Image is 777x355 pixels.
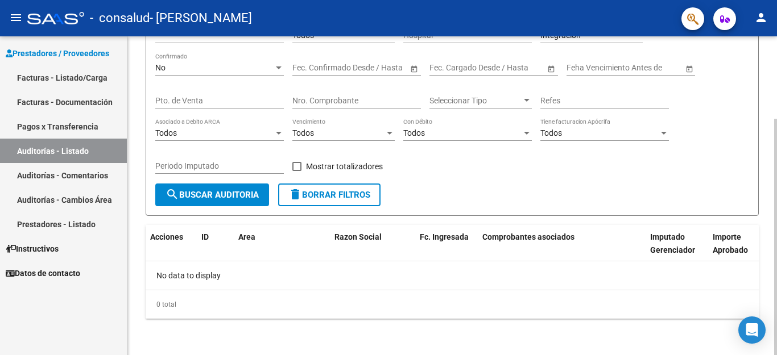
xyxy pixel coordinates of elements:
[334,232,382,241] span: Razon Social
[288,187,302,201] mat-icon: delete
[166,190,259,200] span: Buscar Auditoria
[288,190,370,200] span: Borrar Filtros
[646,225,708,275] datatable-header-cell: Imputado Gerenciador
[292,128,314,137] span: Todos
[6,267,80,279] span: Datos de contacto
[474,63,530,73] input: End date
[146,261,759,290] div: No data to display
[6,243,59,255] span: Instructivos
[650,232,695,254] span: Imputado Gerenciador
[201,232,209,241] span: ID
[738,316,766,344] div: Open Intercom Messenger
[754,11,768,24] mat-icon: person
[429,96,522,106] span: Seleccionar Tipo
[278,183,381,206] button: Borrar Filtros
[9,11,23,24] mat-icon: menu
[337,63,393,73] input: End date
[155,63,166,72] span: No
[540,31,581,40] span: Integración
[545,62,557,74] button: Open calendar
[540,128,562,137] span: Todos
[683,62,695,74] button: Open calendar
[146,290,759,319] div: 0 total
[713,232,748,254] span: Importe Aprobado
[330,225,415,275] datatable-header-cell: Razon Social
[403,128,425,137] span: Todos
[150,232,183,241] span: Acciones
[150,6,252,31] span: - [PERSON_NAME]
[90,6,150,31] span: - consalud
[155,128,177,137] span: Todos
[292,31,314,40] span: Todos
[292,63,328,73] input: Start date
[708,225,771,275] datatable-header-cell: Importe Aprobado
[6,47,109,60] span: Prestadores / Proveedores
[429,63,465,73] input: Start date
[415,225,478,275] datatable-header-cell: Fc. Ingresada
[478,225,646,275] datatable-header-cell: Comprobantes asociados
[408,62,420,74] button: Open calendar
[197,225,234,275] datatable-header-cell: ID
[146,225,197,275] datatable-header-cell: Acciones
[482,232,575,241] span: Comprobantes asociados
[234,225,313,275] datatable-header-cell: Area
[166,187,179,201] mat-icon: search
[238,232,255,241] span: Area
[306,160,383,173] span: Mostrar totalizadores
[155,183,269,206] button: Buscar Auditoria
[420,232,469,241] span: Fc. Ingresada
